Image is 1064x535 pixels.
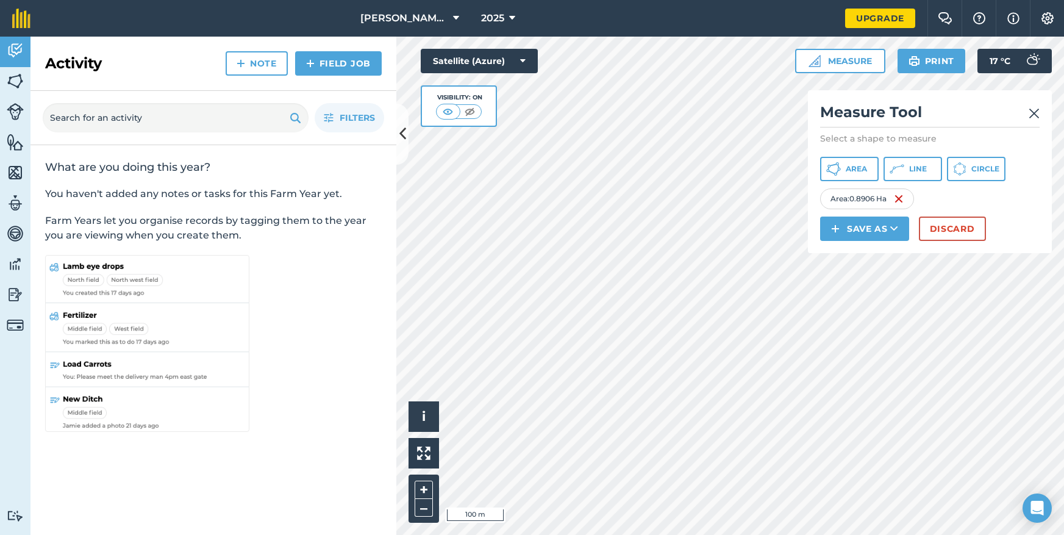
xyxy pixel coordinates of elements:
[795,49,885,73] button: Measure
[43,103,309,132] input: Search for an activity
[436,93,482,102] div: Visibility: On
[1007,11,1019,26] img: svg+xml;base64,PHN2ZyB4bWxucz0iaHR0cDovL3d3dy53My5vcmcvMjAwMC9zdmciIHdpZHRoPSIxNyIgaGVpZ2h0PSIxNy...
[7,72,24,90] img: svg+xml;base64,PHN2ZyB4bWxucz0iaHR0cDovL3d3dy53My5vcmcvMjAwMC9zdmciIHdpZHRoPSI1NiIgaGVpZ2h0PSI2MC...
[919,217,986,241] button: Discard
[462,106,477,118] img: svg+xml;base64,PHN2ZyB4bWxucz0iaHR0cDovL3d3dy53My5vcmcvMjAwMC9zdmciIHdpZHRoPSI1MCIgaGVpZ2h0PSI0MC...
[45,160,382,174] h2: What are you doing this year?
[938,12,952,24] img: Two speech bubbles overlapping with the left bubble in the forefront
[417,447,430,460] img: Four arrows, one pointing top left, one top right, one bottom right and the last bottom left
[415,481,433,499] button: +
[820,102,1040,127] h2: Measure Tool
[306,56,315,71] img: svg+xml;base64,PHN2ZyB4bWxucz0iaHR0cDovL3d3dy53My5vcmcvMjAwMC9zdmciIHdpZHRoPSIxNCIgaGVpZ2h0PSIyNC...
[845,9,915,28] a: Upgrade
[226,51,288,76] a: Note
[415,499,433,517] button: –
[1020,49,1044,73] img: svg+xml;base64,PD94bWwgdmVyc2lvbj0iMS4wIiBlbmNvZGluZz0idXRmLTgiPz4KPCEtLSBHZW5lcmF0b3I6IEFkb2JlIE...
[481,11,504,26] span: 2025
[12,9,30,28] img: fieldmargin Logo
[820,217,909,241] button: Save as
[977,49,1052,73] button: 17 °C
[315,103,384,132] button: Filters
[7,133,24,151] img: svg+xml;base64,PHN2ZyB4bWxucz0iaHR0cDovL3d3dy53My5vcmcvMjAwMC9zdmciIHdpZHRoPSI1NiIgaGVpZ2h0PSI2MC...
[422,409,426,424] span: i
[831,221,840,236] img: svg+xml;base64,PHN2ZyB4bWxucz0iaHR0cDovL3d3dy53My5vcmcvMjAwMC9zdmciIHdpZHRoPSIxNCIgaGVpZ2h0PSIyNC...
[1023,494,1052,523] div: Open Intercom Messenger
[909,54,920,68] img: svg+xml;base64,PHN2ZyB4bWxucz0iaHR0cDovL3d3dy53My5vcmcvMjAwMC9zdmciIHdpZHRoPSIxOSIgaGVpZ2h0PSIyNC...
[7,255,24,273] img: svg+xml;base64,PD94bWwgdmVyc2lvbj0iMS4wIiBlbmNvZGluZz0idXRmLTgiPz4KPCEtLSBHZW5lcmF0b3I6IEFkb2JlIE...
[971,164,999,174] span: Circle
[409,401,439,432] button: i
[7,224,24,243] img: svg+xml;base64,PD94bWwgdmVyc2lvbj0iMS4wIiBlbmNvZGluZz0idXRmLTgiPz4KPCEtLSBHZW5lcmF0b3I6IEFkb2JlIE...
[421,49,538,73] button: Satellite (Azure)
[7,194,24,212] img: svg+xml;base64,PD94bWwgdmVyc2lvbj0iMS4wIiBlbmNvZGluZz0idXRmLTgiPz4KPCEtLSBHZW5lcmF0b3I6IEFkb2JlIE...
[884,157,942,181] button: Line
[7,285,24,304] img: svg+xml;base64,PD94bWwgdmVyc2lvbj0iMS4wIiBlbmNvZGluZz0idXRmLTgiPz4KPCEtLSBHZW5lcmF0b3I6IEFkb2JlIE...
[295,51,382,76] a: Field Job
[846,164,867,174] span: Area
[290,110,301,125] img: svg+xml;base64,PHN2ZyB4bWxucz0iaHR0cDovL3d3dy53My5vcmcvMjAwMC9zdmciIHdpZHRoPSIxOSIgaGVpZ2h0PSIyNC...
[45,187,382,201] p: You haven't added any notes or tasks for this Farm Year yet.
[360,11,448,26] span: [PERSON_NAME][GEOGRAPHIC_DATA][PERSON_NAME]
[7,163,24,182] img: svg+xml;base64,PHN2ZyB4bWxucz0iaHR0cDovL3d3dy53My5vcmcvMjAwMC9zdmciIHdpZHRoPSI1NiIgaGVpZ2h0PSI2MC...
[45,54,102,73] h2: Activity
[1040,12,1055,24] img: A cog icon
[990,49,1010,73] span: 17 ° C
[898,49,966,73] button: Print
[947,157,1005,181] button: Circle
[7,510,24,522] img: svg+xml;base64,PD94bWwgdmVyc2lvbj0iMS4wIiBlbmNvZGluZz0idXRmLTgiPz4KPCEtLSBHZW5lcmF0b3I6IEFkb2JlIE...
[972,12,987,24] img: A question mark icon
[7,103,24,120] img: svg+xml;base64,PD94bWwgdmVyc2lvbj0iMS4wIiBlbmNvZGluZz0idXRmLTgiPz4KPCEtLSBHZW5lcmF0b3I6IEFkb2JlIE...
[894,192,904,206] img: svg+xml;base64,PHN2ZyB4bWxucz0iaHR0cDovL3d3dy53My5vcmcvMjAwMC9zdmciIHdpZHRoPSIxNiIgaGVpZ2h0PSIyNC...
[237,56,245,71] img: svg+xml;base64,PHN2ZyB4bWxucz0iaHR0cDovL3d3dy53My5vcmcvMjAwMC9zdmciIHdpZHRoPSIxNCIgaGVpZ2h0PSIyNC...
[340,111,375,124] span: Filters
[1029,106,1040,121] img: svg+xml;base64,PHN2ZyB4bWxucz0iaHR0cDovL3d3dy53My5vcmcvMjAwMC9zdmciIHdpZHRoPSIyMiIgaGVpZ2h0PSIzMC...
[7,41,24,60] img: svg+xml;base64,PD94bWwgdmVyc2lvbj0iMS4wIiBlbmNvZGluZz0idXRmLTgiPz4KPCEtLSBHZW5lcmF0b3I6IEFkb2JlIE...
[909,164,927,174] span: Line
[820,189,914,209] div: Area : 0.8906 Ha
[440,106,455,118] img: svg+xml;base64,PHN2ZyB4bWxucz0iaHR0cDovL3d3dy53My5vcmcvMjAwMC9zdmciIHdpZHRoPSI1MCIgaGVpZ2h0PSI0MC...
[820,157,879,181] button: Area
[820,132,1040,145] p: Select a shape to measure
[45,214,382,243] p: Farm Years let you organise records by tagging them to the year you are viewing when you create t...
[7,317,24,334] img: svg+xml;base64,PD94bWwgdmVyc2lvbj0iMS4wIiBlbmNvZGluZz0idXRmLTgiPz4KPCEtLSBHZW5lcmF0b3I6IEFkb2JlIE...
[809,55,821,67] img: Ruler icon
